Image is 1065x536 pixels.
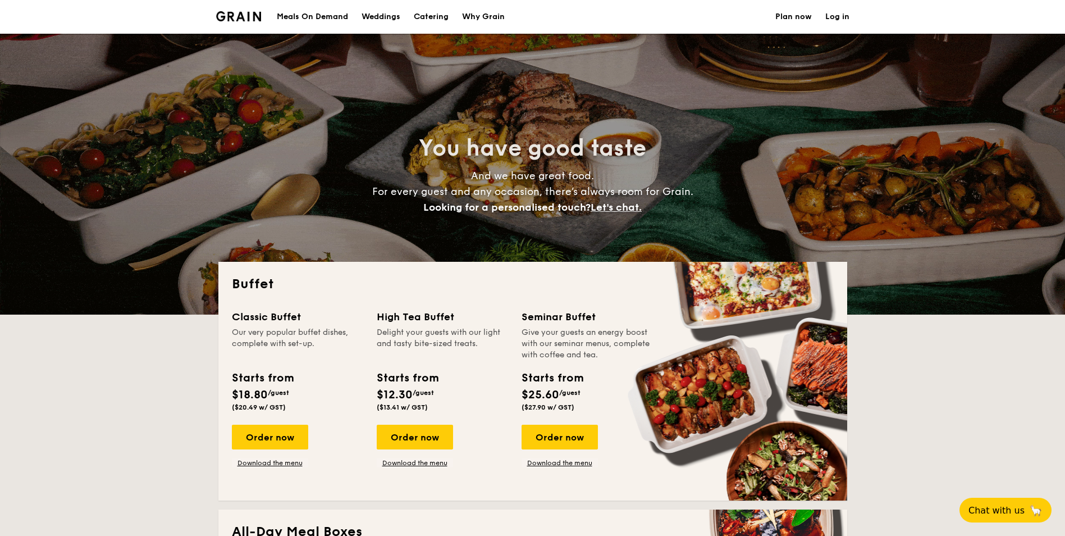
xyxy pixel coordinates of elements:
[216,11,262,21] img: Grain
[968,505,1025,516] span: Chat with us
[232,425,308,449] div: Order now
[377,425,453,449] div: Order now
[522,309,653,325] div: Seminar Buffet
[232,458,308,467] a: Download the menu
[377,403,428,411] span: ($13.41 w/ GST)
[1029,504,1043,517] span: 🦙
[559,389,581,397] span: /guest
[232,403,286,411] span: ($20.49 w/ GST)
[959,498,1052,523] button: Chat with us🦙
[232,370,293,387] div: Starts from
[522,388,559,402] span: $25.60
[377,309,508,325] div: High Tea Buffet
[216,11,262,21] a: Logotype
[522,370,583,387] div: Starts from
[413,389,434,397] span: /guest
[522,403,574,411] span: ($27.90 w/ GST)
[591,201,642,214] span: Let's chat.
[268,389,289,397] span: /guest
[377,458,453,467] a: Download the menu
[377,370,438,387] div: Starts from
[522,458,598,467] a: Download the menu
[522,425,598,449] div: Order now
[232,388,268,402] span: $18.80
[377,388,413,402] span: $12.30
[522,327,653,361] div: Give your guests an energy boost with our seminar menus, complete with coffee and tea.
[232,309,363,325] div: Classic Buffet
[232,275,834,293] h2: Buffet
[377,327,508,361] div: Delight your guests with our light and tasty bite-sized treats.
[232,327,363,361] div: Our very popular buffet dishes, complete with set-up.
